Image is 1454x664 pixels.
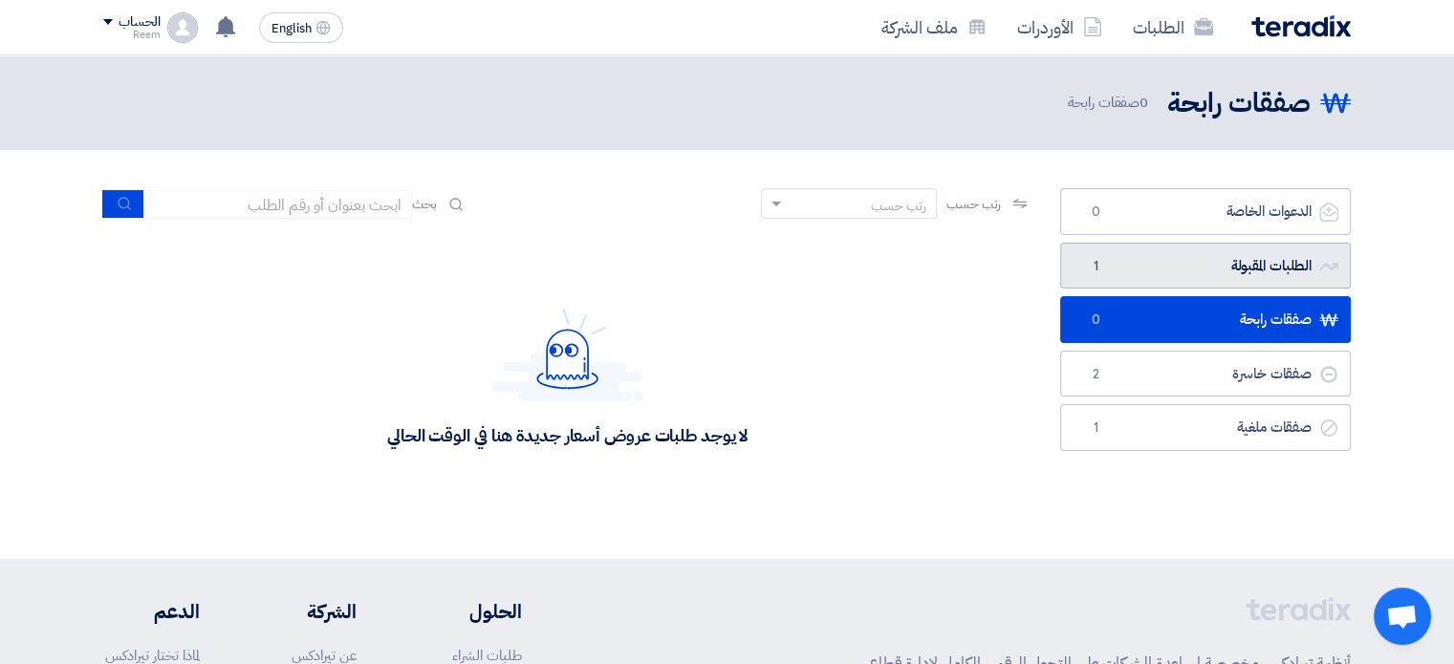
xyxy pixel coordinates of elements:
a: دردشة مفتوحة [1374,588,1431,645]
h2: صفقات رابحة [1167,85,1311,122]
span: 0 [1084,203,1107,222]
div: رتب حسب [871,196,926,216]
li: الدعم [103,597,200,626]
div: الحساب [119,14,160,31]
img: profile_test.png [167,12,198,43]
div: Reem [103,30,160,40]
a: صفقات خاسرة2 [1060,351,1351,397]
span: 1 [1084,257,1107,276]
a: صفقات ملغية1 [1060,404,1351,451]
span: 0 [1084,311,1107,330]
a: ملف الشركة [866,5,1002,50]
span: بحث [412,194,437,214]
span: 1 [1084,418,1107,438]
span: 0 [1139,92,1148,113]
a: الدعوات الخاصة0 [1060,188,1351,235]
span: 2 [1084,365,1107,384]
div: لا يوجد طلبات عروض أسعار جديدة هنا في الوقت الحالي [387,424,748,446]
a: صفقات رابحة0 [1060,296,1351,343]
img: Hello [491,309,644,401]
span: صفقات رابحة [1068,92,1152,114]
a: الأوردرات [1002,5,1118,50]
a: الطلبات المقبولة1 [1060,243,1351,289]
li: الشركة [257,597,357,626]
span: رتب حسب [946,194,1001,214]
button: English [259,12,343,43]
span: English [271,22,312,35]
a: الطلبات [1118,5,1228,50]
li: الحلول [414,597,522,626]
input: ابحث بعنوان أو رقم الطلب [144,190,412,219]
img: Teradix logo [1251,15,1351,37]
